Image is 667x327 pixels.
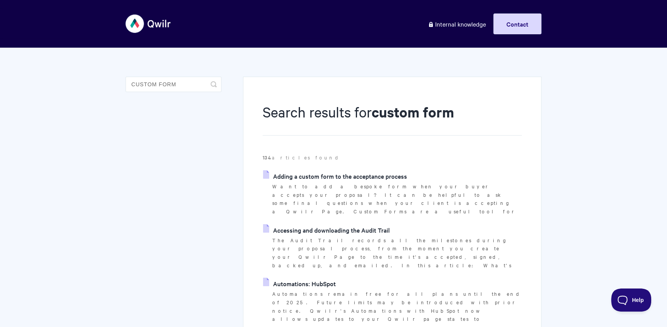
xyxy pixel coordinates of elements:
[272,290,522,323] p: Automations remain free for all plans until the end of 2025. Future limits may be introduced with...
[263,153,522,162] p: articles found
[372,102,454,121] strong: custom form
[263,278,336,289] a: Automations: HubSpot
[272,236,522,270] p: The Audit Trail records all the milestones during your proposal process, from the moment you crea...
[611,288,652,312] iframe: Toggle Customer Support
[126,9,171,38] img: Qwilr Help Center
[263,154,272,161] strong: 134
[272,182,522,216] p: Want to add a bespoke form when your buyer accepts your proposal? It can be helpful to ask some f...
[263,224,390,236] a: Accessing and downloading the Audit Trail
[493,13,541,34] a: Contact
[263,170,407,182] a: Adding a custom form to the acceptance process
[126,77,221,92] input: Search
[422,13,492,34] a: Internal knowledge
[263,102,522,136] h1: Search results for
